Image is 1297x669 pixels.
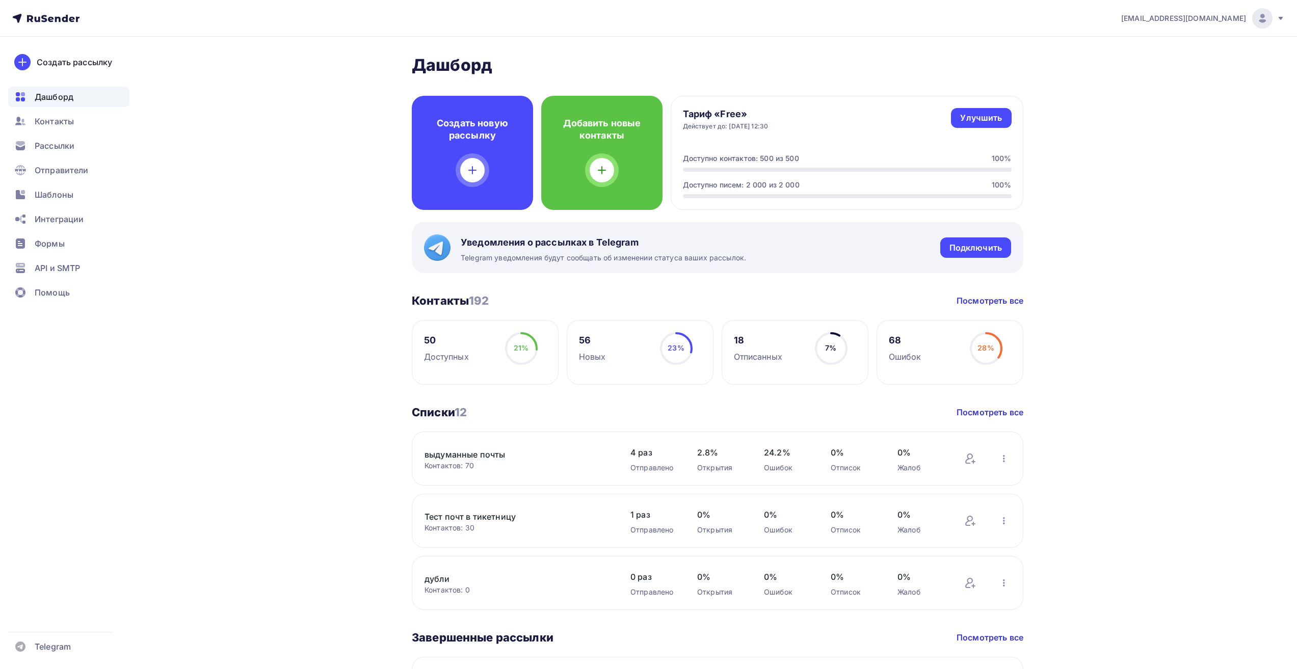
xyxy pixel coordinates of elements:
div: 68 [889,334,921,346]
a: Посмотреть все [957,631,1023,644]
span: Telegram [35,640,71,653]
div: Отправлено [630,525,677,535]
a: дубли [425,573,598,585]
span: 4 раз [630,446,677,459]
div: Доступно контактов: 500 из 500 [683,153,799,164]
span: 192 [469,294,489,307]
span: 21% [514,343,528,352]
span: 1 раз [630,509,677,521]
span: 0% [764,571,810,583]
span: Рассылки [35,140,74,152]
div: Контактов: 30 [425,523,610,533]
span: Отправители [35,164,89,176]
div: 100% [992,180,1012,190]
span: 0% [831,446,877,459]
div: Отписанных [734,351,782,363]
div: 50 [424,334,469,346]
a: Формы [8,233,129,254]
div: Открытия [697,587,744,597]
div: Улучшить [960,112,1002,124]
span: Интеграции [35,213,84,225]
div: 18 [734,334,782,346]
div: 56 [579,334,606,346]
div: Контактов: 70 [425,461,610,471]
span: 7% [825,343,836,352]
span: 0% [897,571,944,583]
a: Контакты [8,111,129,131]
div: Подключить [949,242,1002,254]
div: 100% [992,153,1012,164]
h4: Тариф «Free» [683,108,769,120]
div: Отписок [831,463,877,473]
div: Отписок [831,525,877,535]
span: 23% [668,343,684,352]
span: 0% [897,509,944,521]
h2: Дашборд [412,55,1023,75]
span: 24.2% [764,446,810,459]
span: 0% [697,571,744,583]
span: Дашборд [35,91,73,103]
div: Жалоб [897,525,944,535]
span: Формы [35,237,65,250]
a: Тест почт в тикетницу [425,511,598,523]
span: 28% [977,343,994,352]
div: Отписок [831,587,877,597]
div: Доступно писем: 2 000 из 2 000 [683,180,800,190]
span: API и SMTP [35,262,80,274]
a: Шаблоны [8,184,129,205]
div: Создать рассылку [37,56,112,68]
a: Дашборд [8,87,129,107]
span: Шаблоны [35,189,73,201]
div: Новых [579,351,606,363]
span: 0% [897,446,944,459]
a: Посмотреть все [957,406,1023,418]
span: Telegram уведомления будут сообщать об изменении статуса ваших рассылок. [461,253,746,263]
div: Отправлено [630,463,677,473]
a: выдуманные почты [425,448,598,461]
h3: Завершенные рассылки [412,630,553,645]
span: 0% [764,509,810,521]
span: 0% [697,509,744,521]
span: 2.8% [697,446,744,459]
div: Ошибок [889,351,921,363]
div: Открытия [697,525,744,535]
span: Помощь [35,286,70,299]
span: 0% [831,509,877,521]
div: Открытия [697,463,744,473]
div: Ошибок [764,525,810,535]
h3: Списки [412,405,467,419]
div: Отправлено [630,587,677,597]
a: Рассылки [8,136,129,156]
div: Доступных [424,351,469,363]
span: Уведомления о рассылках в Telegram [461,236,746,249]
a: Посмотреть все [957,295,1023,307]
span: 0 раз [630,571,677,583]
span: Контакты [35,115,74,127]
span: [EMAIL_ADDRESS][DOMAIN_NAME] [1121,13,1246,23]
a: Отправители [8,160,129,180]
div: Ошибок [764,463,810,473]
span: 0% [831,571,877,583]
a: [EMAIL_ADDRESS][DOMAIN_NAME] [1121,8,1285,29]
h4: Создать новую рассылку [428,117,517,142]
h4: Добавить новые контакты [558,117,646,142]
h3: Контакты [412,293,489,308]
div: Контактов: 0 [425,585,610,595]
div: Жалоб [897,587,944,597]
div: Действует до: [DATE] 12:30 [683,122,769,130]
span: 12 [455,406,467,419]
div: Ошибок [764,587,810,597]
div: Жалоб [897,463,944,473]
